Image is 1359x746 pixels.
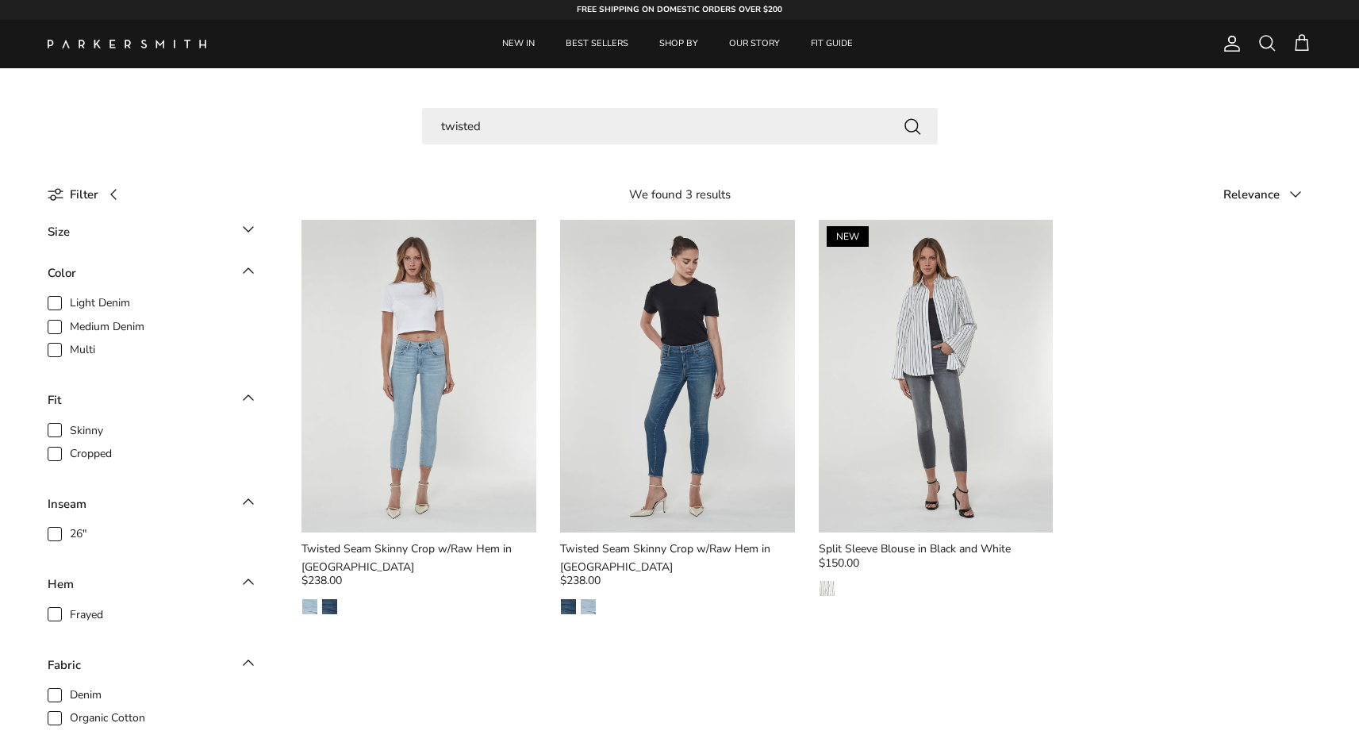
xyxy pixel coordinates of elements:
img: La Jolla [561,599,576,614]
span: Light Denim [70,295,130,311]
a: Malibu [301,598,318,615]
div: Split Sleeve Blouse in Black and White [819,540,1054,558]
a: NEW IN [488,20,549,68]
toggle-target: Fabric [48,653,254,686]
a: Malibu [580,598,597,615]
a: La Jolla [321,598,338,615]
span: Medium Denim [70,319,144,335]
span: 26" [70,526,86,542]
button: Relevance [1223,177,1311,212]
div: We found 3 results [513,185,846,204]
a: Account [1216,34,1242,53]
a: Split Sleeve Blouse in Black and White $150.00 Black & White [819,540,1054,597]
span: Cropped [70,446,112,462]
div: Twisted Seam Skinny Crop w/Raw Hem in [GEOGRAPHIC_DATA] [560,540,795,576]
img: La Jolla [322,599,337,614]
span: Frayed [70,607,103,623]
span: $238.00 [560,572,601,590]
img: Malibu [581,599,596,614]
img: Black & White [820,581,835,596]
toggle-target: Size [48,220,254,253]
a: BEST SELLERS [551,20,643,68]
strong: FREE SHIPPING ON DOMESTIC ORDERS OVER $200 [577,4,782,15]
a: Twisted Seam Skinny Crop w/Raw Hem in [GEOGRAPHIC_DATA] $238.00 MalibuLa Jolla [301,540,536,614]
a: Filter [48,176,129,212]
div: Size [48,222,70,241]
span: Skinny [70,423,103,439]
a: SHOP BY [645,20,712,68]
span: Multi [70,342,95,358]
a: OUR STORY [715,20,794,68]
img: Parker Smith [48,40,206,48]
a: Twisted Seam Skinny Crop w/Raw Hem in [GEOGRAPHIC_DATA] $238.00 La JollaMalibu [560,540,795,614]
div: Fabric [48,656,81,675]
a: La Jolla [560,598,577,615]
div: Inseam [48,494,86,513]
button: Search [903,116,922,136]
span: Organic Cotton [70,710,145,726]
span: $238.00 [301,572,342,590]
div: Fit [48,390,61,410]
span: $150.00 [819,555,859,572]
input: Search [422,108,938,145]
a: Black & White [819,580,835,597]
div: Twisted Seam Skinny Crop w/Raw Hem in [GEOGRAPHIC_DATA] [301,540,536,576]
a: FIT GUIDE [797,20,867,68]
div: Primary [236,20,1119,68]
toggle-target: Inseam [48,492,254,525]
div: Hem [48,575,74,594]
span: Relevance [1223,186,1280,202]
div: Color [48,263,76,283]
img: Malibu [302,599,317,614]
span: Denim [70,687,102,703]
toggle-target: Hem [48,572,254,606]
toggle-target: Color [48,261,254,294]
toggle-target: Fit [48,388,254,421]
span: Filter [70,185,98,204]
